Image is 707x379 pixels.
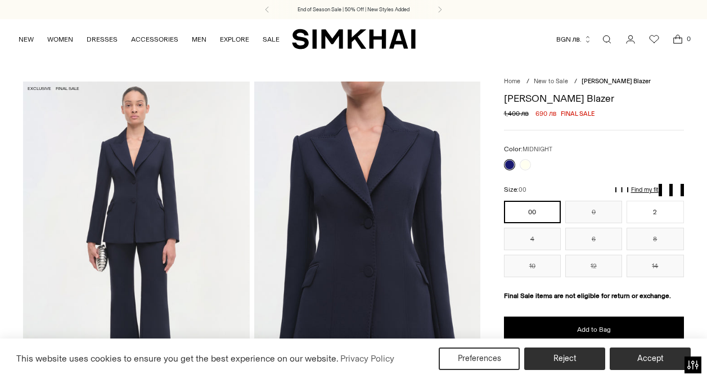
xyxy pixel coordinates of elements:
label: Color: [504,144,552,155]
a: New to Sale [534,78,568,85]
button: 0 [565,201,622,223]
a: Go to the account page [619,28,642,51]
a: NEW [19,27,34,52]
button: Preferences [439,348,520,370]
button: 10 [504,255,561,277]
a: SIMKHAI [292,28,416,50]
button: BGN лв. [556,27,592,52]
a: Open search modal [596,28,618,51]
button: Reject [524,348,605,370]
button: Add to Bag [504,317,684,344]
nav: breadcrumbs [504,77,684,87]
a: EXPLORE [220,27,249,52]
button: 6 [565,228,622,250]
a: Privacy Policy (opens in a new tab) [339,350,396,367]
div: / [574,77,577,87]
a: MEN [192,27,206,52]
a: Wishlist [643,28,665,51]
button: 4 [504,228,561,250]
button: Accept [610,348,691,370]
strong: Final Sale items are not eligible for return or exchange. [504,292,671,300]
span: Add to Bag [577,325,611,335]
span: [PERSON_NAME] Blazer [582,78,651,85]
button: 2 [627,201,683,223]
span: 00 [519,186,526,193]
button: 8 [627,228,683,250]
a: WOMEN [47,27,73,52]
span: 690 лв [535,109,556,119]
button: 12 [565,255,622,277]
a: Open cart modal [667,28,689,51]
a: ACCESSORIES [131,27,178,52]
a: End of Season Sale | 50% Off | New Styles Added [298,6,409,13]
button: 14 [627,255,683,277]
s: 1,400 лв [504,109,529,119]
div: / [526,77,529,87]
a: DRESSES [87,27,118,52]
a: Home [504,78,520,85]
span: This website uses cookies to ensure you get the best experience on our website. [16,353,339,364]
span: MIDNIGHT [523,146,552,153]
h1: [PERSON_NAME] Blazer [504,93,684,103]
span: 0 [683,34,694,44]
button: 00 [504,201,561,223]
a: SALE [263,27,280,52]
label: Size: [504,184,526,195]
